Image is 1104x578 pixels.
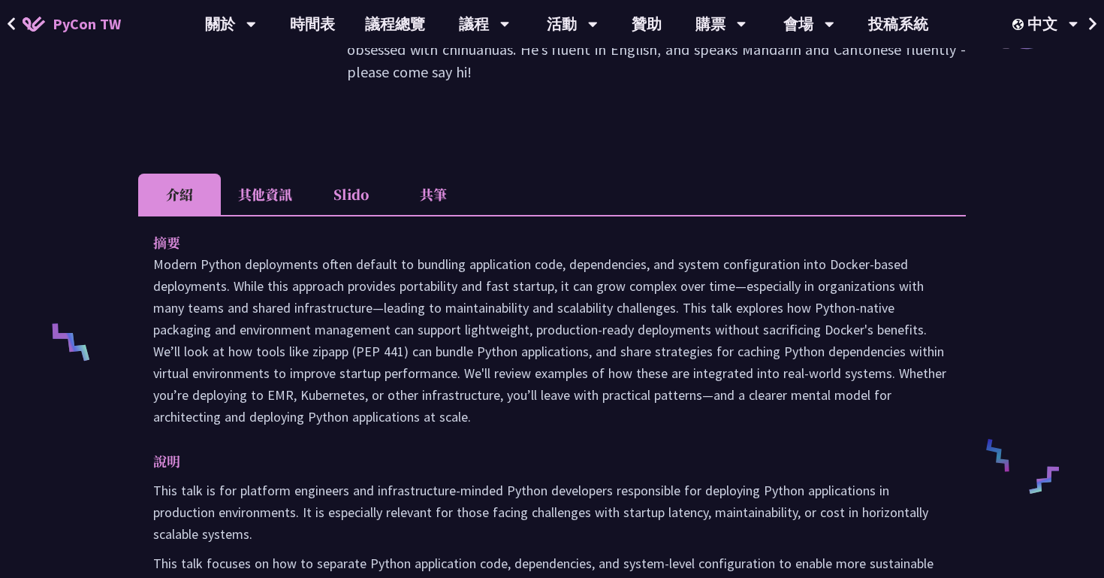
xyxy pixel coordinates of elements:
[153,450,921,472] p: 說明
[138,174,221,215] li: 介紹
[1012,19,1027,30] img: Locale Icon
[153,480,951,545] p: This talk is for platform engineers and infrastructure-minded Python developers responsible for d...
[392,174,475,215] li: 共筆
[23,17,45,32] img: Home icon of PyCon TW 2025
[53,13,121,35] span: PyCon TW
[8,5,136,43] a: PyCon TW
[153,232,921,253] p: 摘要
[309,174,392,215] li: Slido
[221,174,309,215] li: 其他資訊
[153,253,951,428] p: Modern Python deployments often default to bundling application code, dependencies, and system co...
